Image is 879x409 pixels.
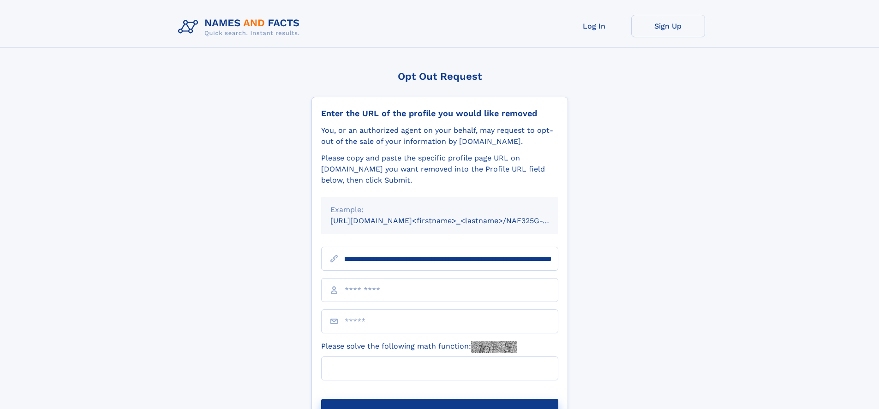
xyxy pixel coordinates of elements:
[311,71,568,82] div: Opt Out Request
[330,204,549,215] div: Example:
[321,125,558,147] div: You, or an authorized agent on your behalf, may request to opt-out of the sale of your informatio...
[321,108,558,119] div: Enter the URL of the profile you would like removed
[321,153,558,186] div: Please copy and paste the specific profile page URL on [DOMAIN_NAME] you want removed into the Pr...
[174,15,307,40] img: Logo Names and Facts
[330,216,576,225] small: [URL][DOMAIN_NAME]<firstname>_<lastname>/NAF325G-xxxxxxxx
[631,15,705,37] a: Sign Up
[321,341,517,353] label: Please solve the following math function:
[557,15,631,37] a: Log In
